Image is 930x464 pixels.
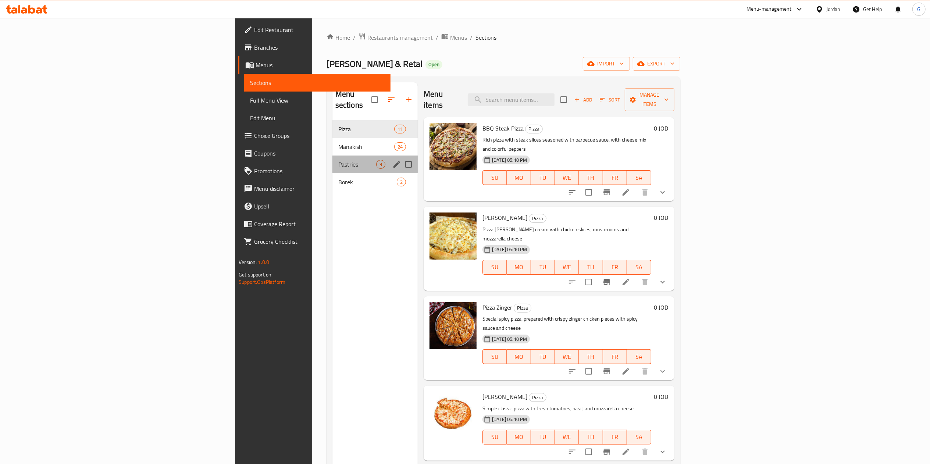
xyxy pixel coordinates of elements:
[239,277,285,287] a: Support.OpsPlatform
[254,219,384,228] span: Coverage Report
[658,188,667,197] svg: Show Choices
[534,351,552,362] span: TU
[654,183,671,201] button: show more
[482,391,527,402] span: [PERSON_NAME]
[582,262,600,272] span: TH
[558,351,576,362] span: WE
[468,93,555,106] input: search
[514,304,531,313] div: Pizza
[621,188,630,197] a: Edit menu item
[581,444,596,460] span: Select to update
[747,5,792,14] div: Menu-management
[630,172,648,183] span: SA
[382,91,400,108] span: Sort sections
[238,215,390,233] a: Coverage Report
[486,432,504,442] span: SU
[244,109,390,127] a: Edit Menu
[332,138,418,156] div: Manakish24
[627,430,651,445] button: SA
[238,56,390,74] a: Menus
[441,33,467,42] a: Menus
[529,393,546,402] div: Pizza
[531,260,555,275] button: TU
[555,170,579,185] button: WE
[338,178,397,186] span: Borek
[450,33,467,42] span: Menus
[397,179,406,186] span: 2
[377,161,385,168] span: 9
[254,43,384,52] span: Branches
[394,125,406,133] div: items
[482,404,651,413] p: Simple classic pizza with fresh tomatoes, basil, and mozzarella cheese
[327,56,423,72] span: [PERSON_NAME] & Retal
[338,142,394,151] div: Manakish
[395,143,406,150] span: 24
[510,351,528,362] span: MO
[486,262,504,272] span: SU
[603,260,627,275] button: FR
[917,5,920,13] span: G
[254,237,384,246] span: Grocery Checklist
[482,212,527,223] span: [PERSON_NAME]
[627,170,651,185] button: SA
[475,33,496,42] span: Sections
[598,363,616,380] button: Branch-specific-item
[654,302,669,313] h6: 0 JOD
[631,90,668,109] span: Manage items
[531,170,555,185] button: TU
[636,443,654,461] button: delete
[654,363,671,380] button: show more
[244,92,390,109] a: Full Menu View
[250,96,384,105] span: Full Menu View
[603,170,627,185] button: FR
[606,262,624,272] span: FR
[633,57,680,71] button: export
[573,96,593,104] span: Add
[627,260,651,275] button: SA
[489,336,530,343] span: [DATE] 05:10 PM
[367,33,433,42] span: Restaurants management
[507,170,531,185] button: MO
[332,156,418,173] div: Pastries9edit
[621,447,630,456] a: Edit menu item
[489,157,530,164] span: [DATE] 05:10 PM
[529,214,546,223] span: Pizza
[531,430,555,445] button: TU
[654,392,669,402] h6: 0 JOD
[425,61,442,68] span: Open
[327,33,680,42] nav: breadcrumb
[507,430,531,445] button: MO
[489,246,530,253] span: [DATE] 05:10 PM
[510,262,528,272] span: MO
[583,57,630,71] button: import
[338,125,394,133] span: Pizza
[581,364,596,379] span: Select to update
[654,273,671,291] button: show more
[627,349,651,364] button: SA
[581,185,596,200] span: Select to update
[482,135,651,154] p: Rich pizza with steak slices seasoned with barbecue sauce, with cheese mix and colorful peppers
[332,173,418,191] div: Borek2
[534,172,552,183] span: TU
[558,262,576,272] span: WE
[598,443,616,461] button: Branch-specific-item
[238,21,390,39] a: Edit Restaurant
[636,363,654,380] button: delete
[254,184,384,193] span: Menu disclaimer
[332,117,418,194] nav: Menu sections
[391,159,402,170] button: edit
[606,432,624,442] span: FR
[582,432,600,442] span: TH
[482,123,524,134] span: BBQ Steak Pizza
[376,160,385,169] div: items
[563,363,581,380] button: sort-choices
[507,349,531,364] button: MO
[254,167,384,175] span: Promotions
[359,33,433,42] a: Restaurants management
[510,432,528,442] span: MO
[579,430,603,445] button: TH
[658,278,667,286] svg: Show Choices
[239,257,257,267] span: Version:
[654,213,669,223] h6: 0 JOD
